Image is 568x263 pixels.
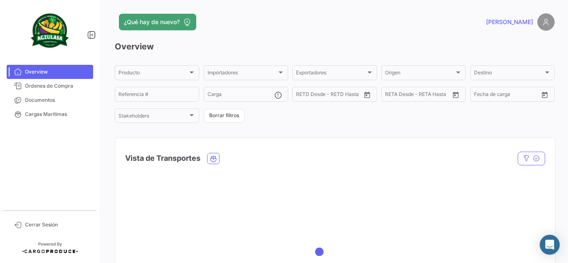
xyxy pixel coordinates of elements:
[317,93,348,98] input: Hasta
[385,71,454,77] span: Origen
[25,82,90,90] span: Órdenes de Compra
[385,93,400,98] input: Desde
[7,93,93,107] a: Documentos
[25,221,90,229] span: Cerrar Sesión
[25,111,90,118] span: Cargas Marítimas
[474,71,543,77] span: Destino
[119,71,188,77] span: Producto
[296,71,365,77] span: Exportadores
[25,68,90,76] span: Overview
[538,88,551,101] button: Open calendar
[207,71,277,77] span: Importadores
[474,93,489,98] input: Desde
[119,14,196,30] button: ¿Qué hay de nuevo?
[115,41,555,52] h3: Overview
[406,93,437,98] input: Hasta
[7,65,93,79] a: Overview
[540,235,560,255] div: Abrir Intercom Messenger
[361,88,373,101] button: Open calendar
[7,79,93,93] a: Órdenes de Compra
[449,88,462,101] button: Open calendar
[204,109,244,123] button: Borrar filtros
[125,152,200,164] h4: Vista de Transportes
[119,114,188,120] span: Stakeholders
[29,10,71,52] img: agzulasa-logo.png
[7,107,93,121] a: Cargas Marítimas
[486,18,533,26] span: [PERSON_NAME]
[124,18,180,26] span: ¿Qué hay de nuevo?
[25,96,90,104] span: Documentos
[207,153,219,164] button: Ocean
[495,93,526,98] input: Hasta
[296,93,311,98] input: Desde
[537,13,555,31] img: placeholder-user.png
